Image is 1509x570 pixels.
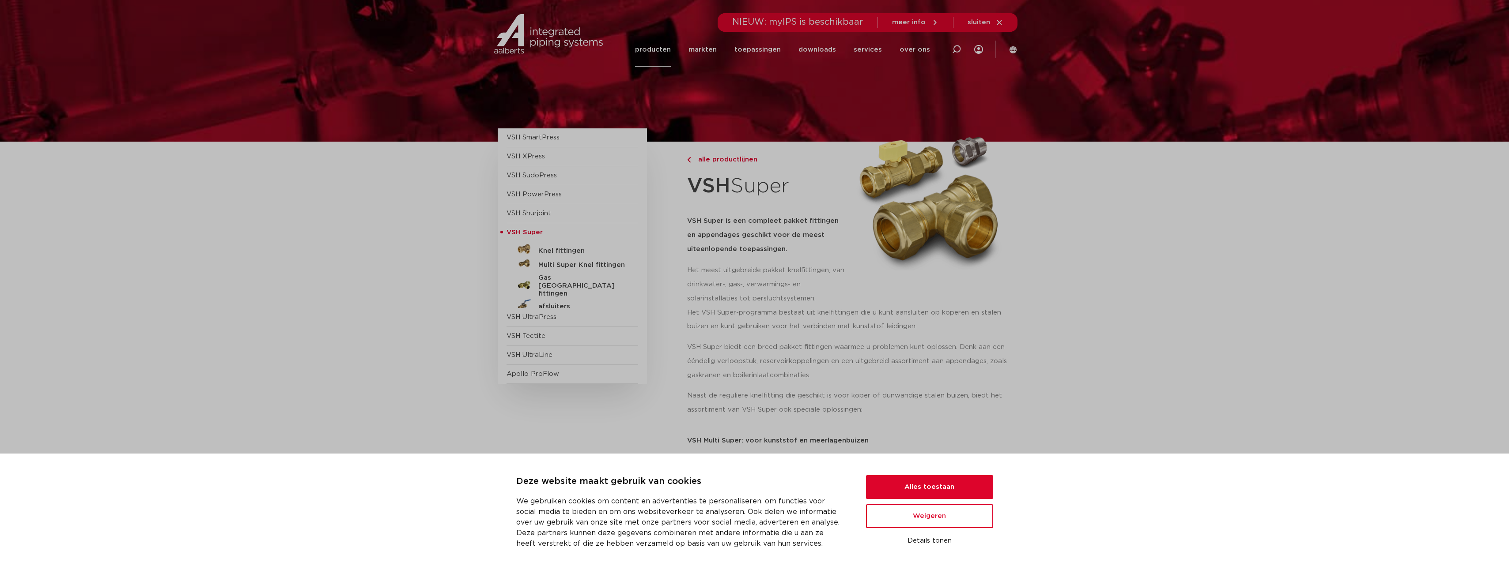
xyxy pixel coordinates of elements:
[507,134,560,141] a: VSH SmartPress
[635,33,671,67] a: producten
[507,210,551,217] a: VSH Shurjoint
[687,176,730,196] strong: VSH
[687,389,1012,417] p: Naast de reguliere knelfitting die geschikt is voor koper of dunwandige stalen buizen, biedt het ...
[507,270,638,298] a: Gas [GEOGRAPHIC_DATA] fittingen
[892,19,926,26] span: meer info
[900,33,930,67] a: over ons
[538,261,626,269] h5: Multi Super Knel fittingen
[507,298,638,312] a: afsluiters
[507,352,552,358] a: VSH UltraLine
[687,306,1012,334] p: Het VSH Super-programma bestaat uit knelfittingen die u kunt aansluiten op koperen en stalen buiz...
[968,19,990,26] span: sluiten
[687,263,847,306] p: Het meest uitgebreide pakket knelfittingen, van drinkwater-, gas-, verwarmings- en solarinstallat...
[866,533,993,548] button: Details tonen
[866,475,993,499] button: Alles toestaan
[687,157,691,163] img: chevron-right.svg
[687,437,1012,444] p: VSH Multi Super: voor kunststof en meerlagenbuizen
[687,169,847,203] h1: Super
[538,303,626,311] h5: afsluiters
[635,33,930,67] nav: Menu
[688,33,717,67] a: markten
[892,19,939,26] a: meer info
[507,153,545,160] a: VSH XPress
[516,475,845,489] p: Deze website maakt gebruik van cookies
[507,191,562,198] a: VSH PowerPress
[732,18,863,26] span: NIEUW: myIPS is beschikbaar
[538,274,626,298] h5: Gas [GEOGRAPHIC_DATA] fittingen
[687,453,1012,509] p: Verschillende buissoorten koppelen tijdens een renovatieklus en u weet het merk niet? Met VSH Mul...
[687,214,847,256] h5: VSH Super is een compleet pakket fittingen en appendages geschikt voor de meest uiteenlopende toe...
[693,156,757,163] span: alle productlijnen
[734,33,781,67] a: toepassingen
[507,333,545,339] a: VSH Tectite
[798,33,836,67] a: downloads
[516,496,845,549] p: We gebruiken cookies om content en advertenties te personaliseren, om functies voor social media ...
[507,256,638,270] a: Multi Super Knel fittingen
[854,33,882,67] a: services
[968,19,1003,26] a: sluiten
[538,247,626,255] h5: Knel fittingen
[687,154,847,165] a: alle productlijnen
[507,229,543,236] span: VSH Super
[507,242,638,256] a: Knel fittingen
[507,371,559,377] a: Apollo ProFlow
[507,172,557,179] a: VSH SudoPress
[866,504,993,528] button: Weigeren
[687,340,1012,382] p: VSH Super biedt een breed pakket fittingen waarmee u problemen kunt oplossen. Denk aan een ééndel...
[507,314,556,320] a: VSH UltraPress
